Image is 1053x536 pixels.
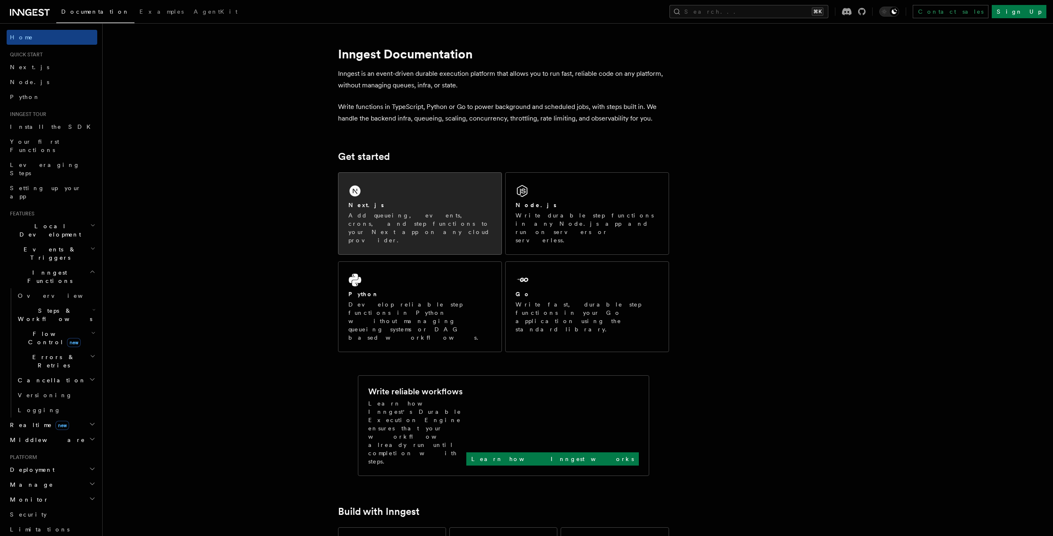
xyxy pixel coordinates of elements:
button: Deployment [7,462,97,477]
div: Inngest Functions [7,288,97,418]
span: Python [10,94,40,100]
span: Deployment [7,466,55,474]
a: Leveraging Steps [7,157,97,181]
button: Search...⌘K [669,5,828,18]
a: GoWrite fast, durable step functions in your Go application using the standard library. [505,261,669,352]
a: Learn how Inngest works [466,452,639,466]
a: Overview [14,288,97,303]
p: Write fast, durable step functions in your Go application using the standard library. [516,300,659,333]
button: Cancellation [14,373,97,388]
p: Inngest is an event-driven durable execution platform that allows you to run fast, reliable code ... [338,68,669,91]
a: Security [7,507,97,522]
h2: Write reliable workflows [368,386,463,397]
span: Features [7,210,34,217]
span: Monitor [7,495,49,504]
span: new [55,421,69,430]
span: Steps & Workflows [14,307,92,323]
a: Examples [134,2,189,22]
a: Next.js [7,60,97,75]
a: PythonDevelop reliable step functions in Python without managing queueing systems or DAG based wo... [338,261,502,352]
button: Toggle dark mode [879,7,899,17]
p: Write durable step functions in any Node.js app and run on servers or serverless. [516,211,659,244]
a: Documentation [56,2,134,23]
span: Local Development [7,222,90,239]
span: Errors & Retries [14,353,90,369]
a: Home [7,30,97,45]
span: Quick start [7,51,43,58]
a: AgentKit [189,2,242,22]
span: Logging [18,407,61,413]
h2: Python [348,290,379,298]
button: Manage [7,477,97,492]
span: Realtime [7,421,69,429]
h2: Next.js [348,201,384,209]
span: Documentation [61,8,130,15]
button: Errors & Retries [14,350,97,373]
button: Flow Controlnew [14,326,97,350]
a: Setting up your app [7,181,97,204]
span: Events & Triggers [7,245,90,262]
button: Inngest Functions [7,265,97,288]
button: Local Development [7,219,97,242]
a: Install the SDK [7,119,97,134]
a: Node.jsWrite durable step functions in any Node.js app and run on servers or serverless. [505,172,669,255]
span: Middleware [7,436,85,444]
span: AgentKit [194,8,237,15]
p: Learn how Inngest works [471,455,634,463]
span: Limitations [10,526,70,533]
span: Install the SDK [10,123,96,130]
a: Build with Inngest [338,506,420,517]
p: Learn how Inngest's Durable Execution Engine ensures that your workflow already run until complet... [368,399,466,466]
a: Sign Up [992,5,1046,18]
span: Your first Functions [10,138,59,153]
span: Inngest Functions [7,268,89,285]
p: Add queueing, events, crons, and step functions to your Next app on any cloud provider. [348,211,492,244]
a: Python [7,89,97,104]
a: Your first Functions [7,134,97,157]
a: Contact sales [913,5,988,18]
span: new [67,338,81,347]
button: Monitor [7,492,97,507]
span: Node.js [10,79,49,85]
a: Logging [14,403,97,418]
span: Next.js [10,64,49,70]
span: Cancellation [14,376,86,384]
span: Security [10,511,47,518]
p: Write functions in TypeScript, Python or Go to power background and scheduled jobs, with steps bu... [338,101,669,124]
span: Home [10,33,33,41]
a: Get started [338,151,390,162]
h1: Inngest Documentation [338,46,669,61]
span: Inngest tour [7,111,46,118]
a: Next.jsAdd queueing, events, crons, and step functions to your Next app on any cloud provider. [338,172,502,255]
span: Versioning [18,392,72,398]
button: Events & Triggers [7,242,97,265]
span: Flow Control [14,330,91,346]
span: Platform [7,454,37,461]
p: Develop reliable step functions in Python without managing queueing systems or DAG based workflows. [348,300,492,342]
span: Overview [18,292,103,299]
span: Examples [139,8,184,15]
button: Realtimenew [7,418,97,432]
h2: Node.js [516,201,556,209]
button: Steps & Workflows [14,303,97,326]
span: Leveraging Steps [10,162,80,176]
span: Manage [7,480,53,489]
h2: Go [516,290,530,298]
kbd: ⌘K [812,7,823,16]
a: Node.js [7,75,97,89]
button: Middleware [7,432,97,447]
a: Versioning [14,388,97,403]
span: Setting up your app [10,185,81,200]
